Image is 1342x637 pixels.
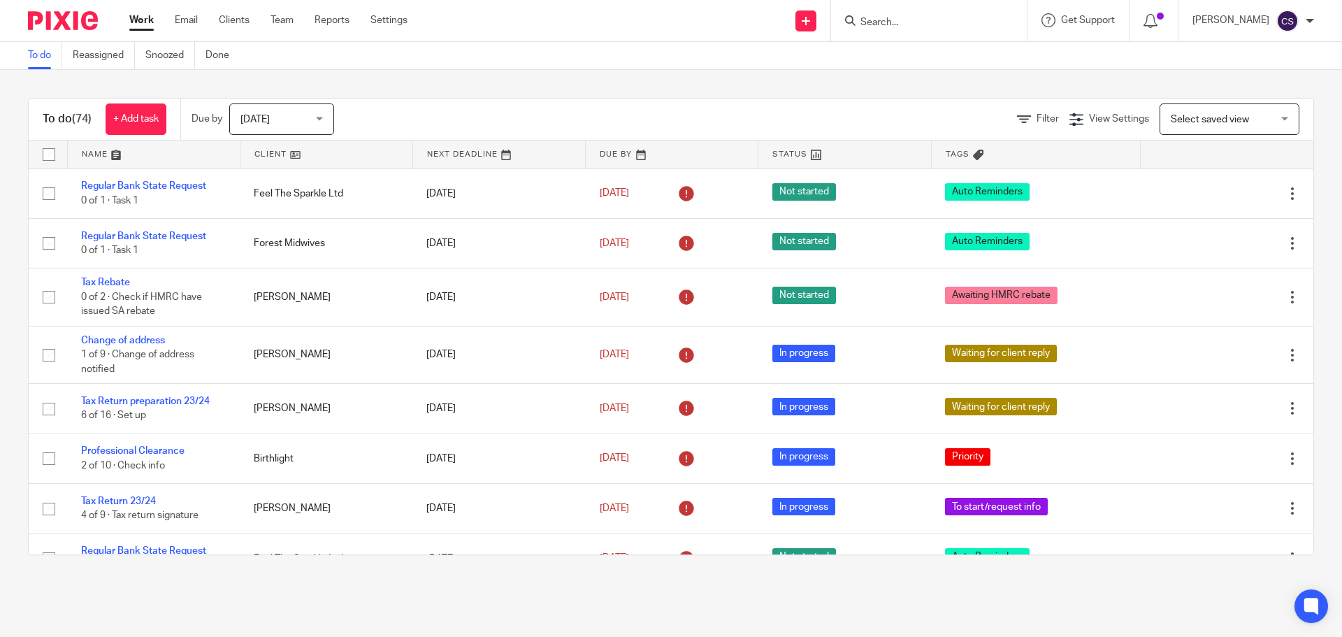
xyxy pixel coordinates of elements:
td: Forest Midwives [240,218,412,268]
a: Reassigned [73,42,135,69]
span: [DATE] [600,503,629,513]
span: Auto Reminders [945,548,1030,566]
a: Regular Bank State Request [81,181,206,191]
span: Not started [772,183,836,201]
span: 0 of 1 · Task 1 [81,196,138,206]
a: Done [205,42,240,69]
span: 4 of 9 · Tax return signature [81,510,199,520]
td: [PERSON_NAME] [240,326,412,383]
a: Tax Return preparation 23/24 [81,396,210,406]
a: Tax Rebate [81,278,130,287]
img: Pixie [28,11,98,30]
span: Auto Reminders [945,233,1030,250]
span: Get Support [1061,15,1115,25]
a: Tax Return 23/24 [81,496,156,506]
td: [DATE] [412,534,585,583]
span: [DATE] [600,350,629,359]
a: Reports [315,13,349,27]
a: Regular Bank State Request [81,546,206,556]
span: Not started [772,233,836,250]
span: [DATE] [600,292,629,302]
p: Due by [192,112,222,126]
span: Awaiting HMRC rebate [945,287,1058,304]
td: [PERSON_NAME] [240,269,412,326]
span: Select saved view [1171,115,1249,124]
a: Work [129,13,154,27]
span: 1 of 9 · Change of address notified [81,350,194,374]
img: svg%3E [1276,10,1299,32]
span: Auto Reminders [945,183,1030,201]
span: 0 of 2 · Check if HMRC have issued SA rebate [81,292,202,317]
span: In progress [772,398,835,415]
td: [DATE] [412,484,585,534]
span: Waiting for client reply [945,398,1057,415]
span: [DATE] [600,403,629,413]
span: 0 of 1 · Task 1 [81,245,138,255]
span: Priority [945,448,990,466]
span: [DATE] [600,189,629,199]
span: Not started [772,548,836,566]
span: Waiting for client reply [945,345,1057,362]
td: Feel The Sparkle Ltd [240,534,412,583]
span: View Settings [1089,114,1149,124]
a: Change of address [81,336,165,345]
td: [PERSON_NAME] [240,484,412,534]
input: Search [859,17,985,29]
td: [DATE] [412,384,585,434]
a: + Add task [106,103,166,135]
span: (74) [72,113,92,124]
td: [DATE] [412,169,585,218]
span: 2 of 10 · Check info [81,461,165,471]
a: Regular Bank State Request [81,231,206,241]
span: Filter [1037,114,1059,124]
a: Snoozed [145,42,195,69]
a: Team [270,13,294,27]
td: [PERSON_NAME] [240,384,412,434]
span: [DATE] [600,454,629,464]
td: Birthlight [240,434,412,483]
span: In progress [772,345,835,362]
span: In progress [772,448,835,466]
p: [PERSON_NAME] [1192,13,1269,27]
span: To start/request info [945,498,1048,515]
a: Clients [219,13,250,27]
td: Feel The Sparkle Ltd [240,169,412,218]
h1: To do [43,112,92,127]
span: In progress [772,498,835,515]
td: [DATE] [412,218,585,268]
td: [DATE] [412,269,585,326]
span: [DATE] [600,238,629,248]
a: Professional Clearance [81,446,185,456]
span: Not started [772,287,836,304]
a: To do [28,42,62,69]
span: [DATE] [600,554,629,564]
td: [DATE] [412,326,585,383]
td: [DATE] [412,434,585,483]
span: [DATE] [240,115,270,124]
a: Settings [370,13,407,27]
a: Email [175,13,198,27]
span: 6 of 16 · Set up [81,411,146,421]
span: Tags [946,150,969,158]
